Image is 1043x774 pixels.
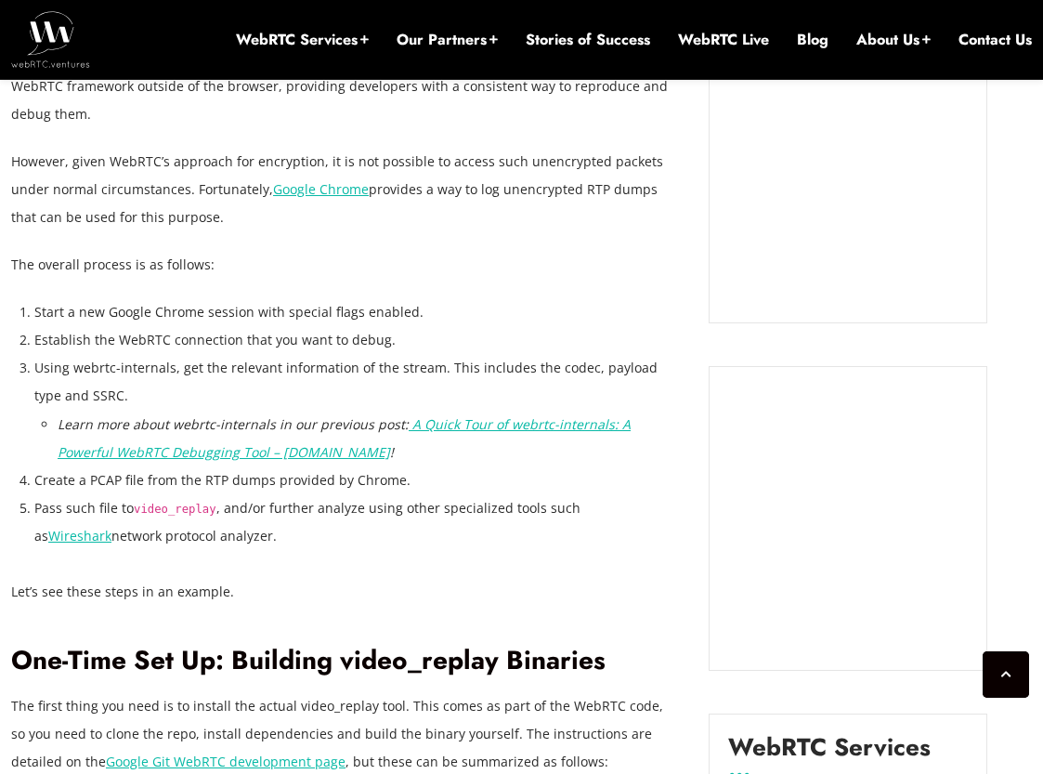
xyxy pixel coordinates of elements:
[390,443,394,461] em: !
[34,466,681,494] li: Create a PCAP file from the RTP dumps provided by Chrome.
[678,30,769,50] a: WebRTC Live
[58,415,409,433] em: Learn more about webrtc-internals in our previous post:
[11,578,681,606] p: Let’s see these steps in an example.
[11,148,681,231] p: However, given WebRTC’s approach for encryption, it is not possible to access such unencrypted pa...
[11,11,90,67] img: WebRTC.ventures
[34,494,681,550] li: Pass such file to , and/or further analyze using other specialized tools such as network protocol...
[728,46,968,304] iframe: Embedded CTA
[58,415,631,461] a: A Quick Tour of webrtc-internals: A Powerful WebRTC Debugging Tool – [DOMAIN_NAME]
[236,30,369,50] a: WebRTC Services
[11,645,681,677] h2: One-Time Set Up: Building video_replay Binaries
[397,30,498,50] a: Our Partners
[106,753,345,770] a: Google Git WebRTC development page
[958,30,1032,50] a: Contact Us
[34,326,681,354] li: Establish the WebRTC connection that you want to debug.
[34,298,681,326] li: Start a new Google Chrome session with special flags enabled.
[273,180,369,198] a: Google Chrome
[526,30,650,50] a: Stories of Success
[856,30,931,50] a: About Us
[797,30,828,50] a: Blog
[48,527,111,544] a: Wireshark
[11,251,681,279] p: The overall process is as follows:
[728,386,968,651] iframe: Embedded CTA
[134,503,216,516] code: video_replay
[34,354,681,466] li: Using webrtc-internals, get the relevant information of the stream. This includes the codec, payl...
